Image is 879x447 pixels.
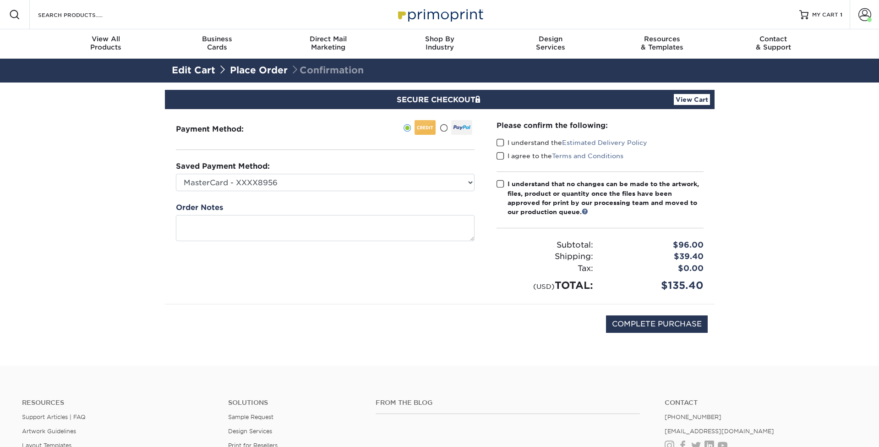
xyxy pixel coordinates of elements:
a: Shop ByIndustry [384,29,495,59]
span: Design [495,35,606,43]
input: SEARCH PRODUCTS..... [37,9,126,20]
div: TOTAL: [490,278,600,293]
div: Products [50,35,162,51]
h4: Solutions [228,399,362,407]
a: Contact [665,399,857,407]
a: Support Articles | FAQ [22,414,86,420]
a: Design Services [228,428,272,435]
img: Primoprint [394,5,486,24]
div: Tax: [490,263,600,275]
label: Order Notes [176,202,223,213]
a: Edit Cart [172,65,215,76]
div: & Templates [606,35,718,51]
span: Business [161,35,273,43]
h3: Payment Method: [176,125,266,133]
a: Direct MailMarketing [273,29,384,59]
h4: From the Blog [376,399,640,407]
a: [PHONE_NUMBER] [665,414,721,420]
div: I understand that no changes can be made to the artwork, files, product or quantity once the file... [508,179,704,217]
span: Confirmation [290,65,364,76]
a: Artwork Guidelines [22,428,76,435]
a: BusinessCards [161,29,273,59]
div: Please confirm the following: [497,120,704,131]
div: $135.40 [600,278,710,293]
a: Place Order [230,65,288,76]
div: Marketing [273,35,384,51]
a: DesignServices [495,29,606,59]
span: View All [50,35,162,43]
a: Sample Request [228,414,273,420]
span: Contact [718,35,829,43]
div: $96.00 [600,239,710,251]
span: MY CART [812,11,838,19]
div: Services [495,35,606,51]
a: Estimated Delivery Policy [562,139,647,146]
div: & Support [718,35,829,51]
input: COMPLETE PURCHASE [606,315,708,333]
a: View AllProducts [50,29,162,59]
a: [EMAIL_ADDRESS][DOMAIN_NAME] [665,428,774,435]
a: Contact& Support [718,29,829,59]
label: I agree to the [497,151,623,160]
div: Subtotal: [490,239,600,251]
a: View Cart [674,94,710,105]
div: Shipping: [490,251,600,263]
small: (USD) [533,282,555,290]
div: $39.40 [600,251,710,263]
label: Saved Payment Method: [176,161,270,172]
div: Cards [161,35,273,51]
div: $0.00 [600,263,710,275]
span: Direct Mail [273,35,384,43]
label: I understand the [497,138,647,147]
a: Resources& Templates [606,29,718,59]
span: Shop By [384,35,495,43]
h4: Resources [22,399,214,407]
span: 1 [840,11,842,18]
span: Resources [606,35,718,43]
div: Industry [384,35,495,51]
a: Terms and Conditions [552,152,623,160]
span: SECURE CHECKOUT [397,95,483,104]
